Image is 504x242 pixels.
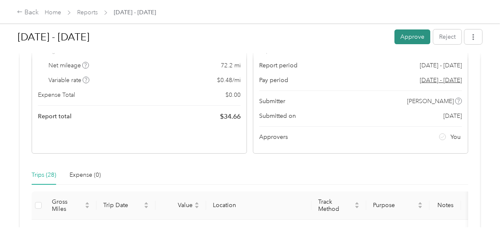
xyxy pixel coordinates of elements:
span: Approvers [259,133,288,141]
span: caret-up [418,201,423,206]
a: Home [45,9,61,16]
span: caret-down [144,205,149,210]
span: You [450,133,461,141]
button: Approve [394,29,430,44]
div: Expense (0) [70,170,101,180]
span: Report total [38,112,72,121]
th: Trip Date [97,191,155,220]
span: Go to pay period [420,76,462,85]
span: caret-up [85,201,90,206]
span: caret-up [354,201,359,206]
span: Track Method [318,198,353,213]
span: caret-down [85,205,90,210]
span: Gross Miles [52,198,83,213]
span: 72.2 mi [221,61,241,70]
span: Variable rate [48,76,90,85]
span: $ 34.66 [220,112,241,122]
th: Track Method [311,191,366,220]
span: Net mileage [48,61,89,70]
span: [DATE] [443,112,462,120]
span: [PERSON_NAME] [407,97,454,106]
span: $ 0.48 / mi [217,76,241,85]
span: Submitted on [259,112,296,120]
span: $ 0.00 [225,90,241,99]
a: Reports [77,9,98,16]
span: Value [162,202,193,209]
th: Tags [461,191,493,220]
span: caret-up [144,201,149,206]
div: Trips (28) [32,170,56,180]
span: [DATE] - [DATE] [420,61,462,70]
h1: Sep 1 - 30, 2025 [18,27,389,47]
span: caret-up [194,201,199,206]
span: Trip Date [103,202,142,209]
span: Purpose [373,202,416,209]
th: Location [206,191,311,220]
span: [DATE] - [DATE] [114,8,156,17]
span: caret-down [194,205,199,210]
button: Reject [433,29,461,44]
p: 04:48 pm [220,226,305,232]
th: Gross Miles [45,191,97,220]
iframe: Everlance-gr Chat Button Frame [457,195,504,242]
th: Value [155,191,206,220]
span: Expense Total [38,90,75,99]
th: Notes [429,191,461,220]
span: caret-down [354,205,359,210]
span: Report period [259,61,298,70]
span: Submitter [259,97,285,106]
span: Pay period [259,76,288,85]
span: caret-down [418,205,423,210]
div: Back [17,8,39,18]
th: Purpose [366,191,429,220]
